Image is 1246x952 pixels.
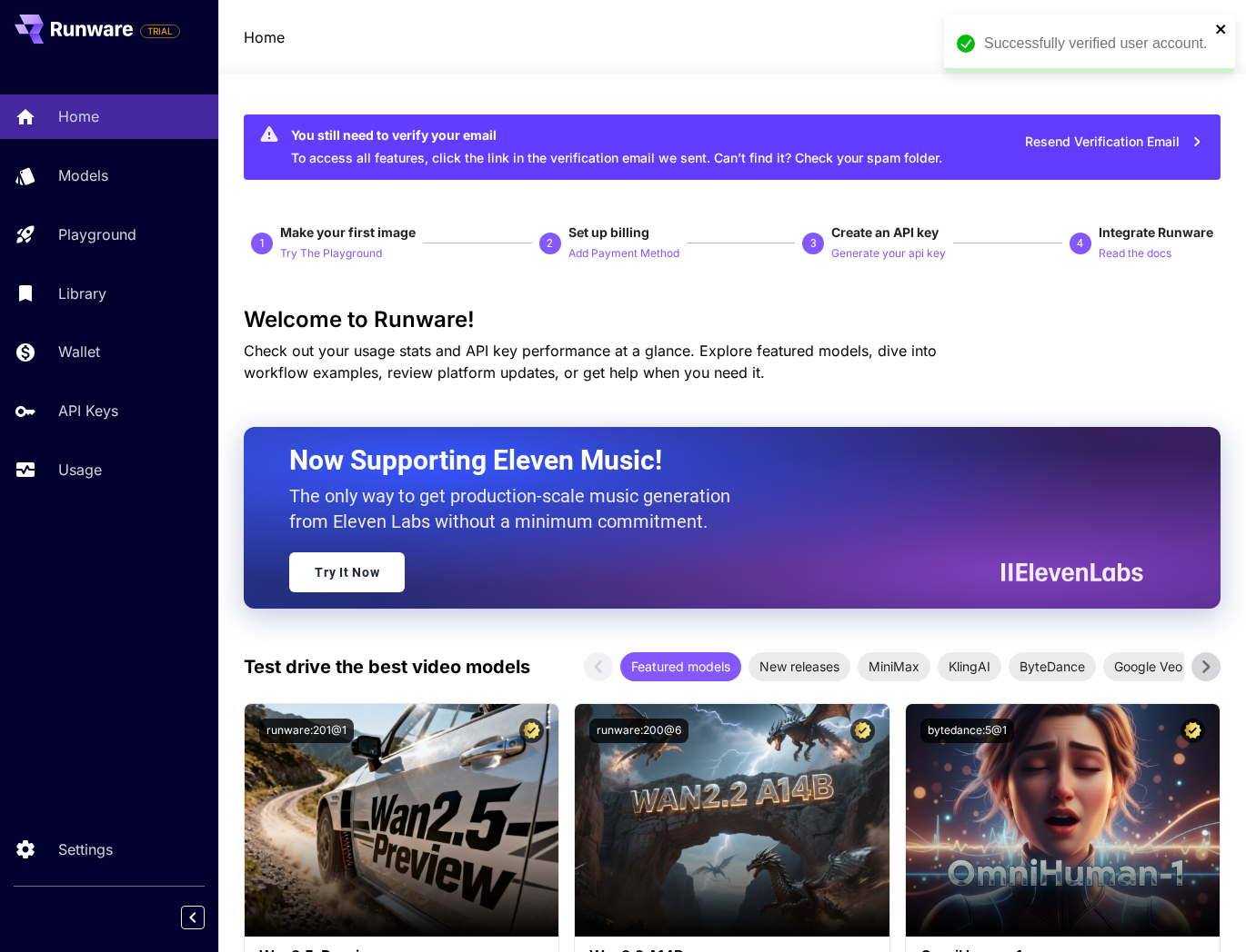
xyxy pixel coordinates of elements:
span: Add your payment card to enable full platform functionality. [140,20,180,42]
p: 4 [1077,235,1083,252]
button: close [1215,22,1228,36]
button: Generate your api key [831,242,946,263]
button: Try The Playground [280,242,382,263]
button: Resend Verification Email [1015,124,1213,161]
p: API Keys [58,400,118,421]
a: Try It Now [289,552,405,592]
div: New releases [749,652,850,681]
a: Home [244,26,285,48]
p: Wallet [58,341,100,362]
button: Certified Model – Vetted for best performance and includes a commercial license. [1181,719,1205,743]
p: Generate your api key [831,245,946,263]
p: Playground [58,223,136,245]
h2: Now Supporting Eleven Music! [289,443,1130,478]
p: 1 [259,235,266,252]
p: Usage [58,459,102,481]
p: Models [58,164,108,186]
p: Test drive the best video models [244,653,530,680]
h3: Welcome to Runware! [244,307,1221,332]
span: KlingAI [938,657,1001,676]
p: Library [58,283,106,304]
nav: breadcrumb [244,26,285,48]
button: Add Payment Method [568,242,679,263]
div: Successfully verified user account. [984,33,1210,55]
p: Home [58,105,99,127]
div: To access all features, click the link in the verification email we sent. Can’t find it? Check yo... [291,120,942,174]
img: alt [906,704,1220,937]
p: Add Payment Method [568,245,679,263]
p: The only way to get production-scale music generation from Eleven Labs without a minimum commitment. [289,483,744,534]
div: Featured models [620,652,741,681]
button: runware:200@6 [589,719,688,743]
span: New releases [749,657,850,676]
div: MiniMax [858,652,930,681]
div: Google Veo [1103,652,1193,681]
img: alt [575,704,889,937]
span: Featured models [620,657,741,676]
p: 2 [547,235,553,252]
div: ByteDance [1009,652,1096,681]
p: 3 [810,235,817,252]
img: alt [245,704,558,937]
span: Set up billing [568,224,649,240]
div: KlingAI [938,652,1001,681]
span: Google Veo [1103,657,1193,676]
span: Create an API key [831,224,939,240]
span: Check out your usage stats and API key performance at a glance. Explore featured models, dive int... [244,342,937,382]
p: Try The Playground [280,245,382,263]
button: Read the docs [1099,242,1171,263]
div: Collapse sidebar [195,901,218,934]
button: Collapse sidebar [181,906,205,929]
button: runware:201@1 [259,719,354,743]
p: Settings [58,838,113,860]
span: Make your first image [280,224,416,240]
p: Read the docs [1099,245,1171,263]
button: Certified Model – Vetted for best performance and includes a commercial license. [850,719,875,743]
span: TRIAL [141,25,179,38]
button: Certified Model – Vetted for best performance and includes a commercial license. [519,719,544,743]
span: Integrate Runware [1099,224,1213,240]
div: You still need to verify your email [291,125,942,144]
span: ByteDance [1009,657,1096,676]
button: bytedance:5@1 [920,719,1014,743]
span: MiniMax [858,657,930,676]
